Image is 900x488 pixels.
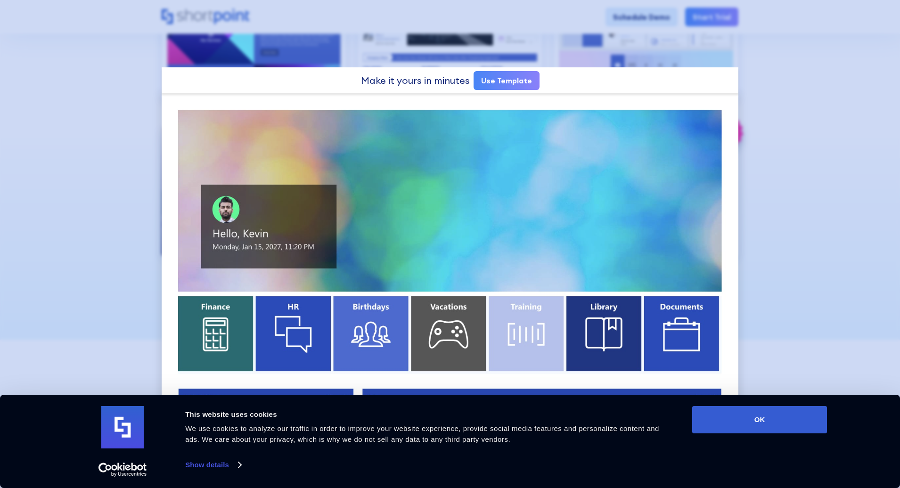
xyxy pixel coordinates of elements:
div: Make it yours in minutes [361,76,470,85]
a: Use Template [474,71,540,90]
a: Usercentrics Cookiebot - opens in a new window [82,463,164,477]
a: Show details [185,458,241,472]
button: OK [692,406,827,433]
span: We use cookies to analyze our traffic in order to improve your website experience, provide social... [185,424,659,443]
div: This website uses cookies [185,409,671,420]
img: logo [101,406,144,448]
